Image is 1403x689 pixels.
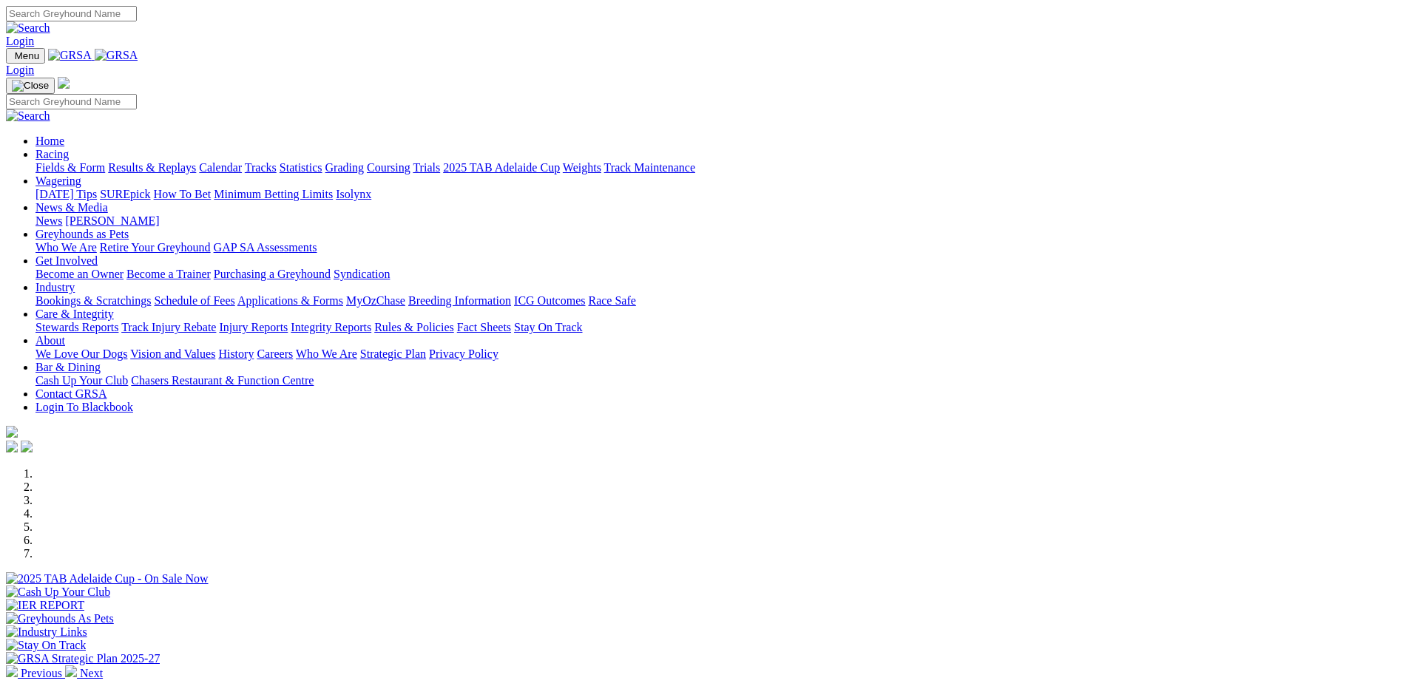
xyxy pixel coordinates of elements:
[36,374,1397,387] div: Bar & Dining
[36,268,1397,281] div: Get Involved
[413,161,440,174] a: Trials
[6,665,18,677] img: chevron-left-pager-white.svg
[65,214,159,227] a: [PERSON_NAME]
[21,441,33,452] img: twitter.svg
[36,321,1397,334] div: Care & Integrity
[100,241,211,254] a: Retire Your Greyhound
[325,161,364,174] a: Grading
[36,188,97,200] a: [DATE] Tips
[218,347,254,360] a: History
[130,347,215,360] a: Vision and Values
[36,201,108,214] a: News & Media
[36,161,1397,174] div: Racing
[36,241,1397,254] div: Greyhounds as Pets
[6,652,160,665] img: GRSA Strategic Plan 2025-27
[280,161,322,174] a: Statistics
[126,268,211,280] a: Become a Trainer
[367,161,410,174] a: Coursing
[36,268,124,280] a: Become an Owner
[36,321,118,333] a: Stewards Reports
[36,214,62,227] a: News
[80,667,103,679] span: Next
[65,665,77,677] img: chevron-right-pager-white.svg
[6,599,84,612] img: IER REPORT
[237,294,343,307] a: Applications & Forms
[21,667,62,679] span: Previous
[199,161,242,174] a: Calendar
[6,426,18,438] img: logo-grsa-white.png
[154,294,234,307] a: Schedule of Fees
[514,294,585,307] a: ICG Outcomes
[36,374,128,387] a: Cash Up Your Club
[604,161,695,174] a: Track Maintenance
[443,161,560,174] a: 2025 TAB Adelaide Cup
[6,48,45,64] button: Toggle navigation
[291,321,371,333] a: Integrity Reports
[6,109,50,123] img: Search
[214,188,333,200] a: Minimum Betting Limits
[100,188,150,200] a: SUREpick
[36,294,1397,308] div: Industry
[334,268,390,280] a: Syndication
[36,148,69,160] a: Racing
[36,254,98,267] a: Get Involved
[36,135,64,147] a: Home
[108,161,196,174] a: Results & Replays
[95,49,138,62] img: GRSA
[257,347,293,360] a: Careers
[6,441,18,452] img: facebook.svg
[6,667,65,679] a: Previous
[6,6,137,21] input: Search
[15,50,39,61] span: Menu
[514,321,582,333] a: Stay On Track
[154,188,212,200] a: How To Bet
[36,294,151,307] a: Bookings & Scratchings
[563,161,601,174] a: Weights
[48,49,92,62] img: GRSA
[6,612,114,625] img: Greyhounds As Pets
[12,80,49,92] img: Close
[6,64,34,76] a: Login
[360,347,426,360] a: Strategic Plan
[36,334,65,347] a: About
[6,572,209,586] img: 2025 TAB Adelaide Cup - On Sale Now
[36,214,1397,228] div: News & Media
[36,228,129,240] a: Greyhounds as Pets
[36,241,97,254] a: Who We Are
[65,667,103,679] a: Next
[588,294,635,307] a: Race Safe
[374,321,454,333] a: Rules & Policies
[36,161,105,174] a: Fields & Form
[121,321,216,333] a: Track Injury Rebate
[245,161,277,174] a: Tracks
[6,35,34,47] a: Login
[36,401,133,413] a: Login To Blackbook
[58,77,70,89] img: logo-grsa-white.png
[36,174,81,187] a: Wagering
[429,347,498,360] a: Privacy Policy
[6,625,87,639] img: Industry Links
[214,268,331,280] a: Purchasing a Greyhound
[6,21,50,35] img: Search
[36,361,101,373] a: Bar & Dining
[6,586,110,599] img: Cash Up Your Club
[336,188,371,200] a: Isolynx
[6,639,86,652] img: Stay On Track
[6,94,137,109] input: Search
[36,308,114,320] a: Care & Integrity
[36,347,127,360] a: We Love Our Dogs
[408,294,511,307] a: Breeding Information
[219,321,288,333] a: Injury Reports
[214,241,317,254] a: GAP SA Assessments
[36,387,107,400] a: Contact GRSA
[457,321,511,333] a: Fact Sheets
[36,347,1397,361] div: About
[6,78,55,94] button: Toggle navigation
[131,374,314,387] a: Chasers Restaurant & Function Centre
[36,188,1397,201] div: Wagering
[346,294,405,307] a: MyOzChase
[296,347,357,360] a: Who We Are
[36,281,75,293] a: Industry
